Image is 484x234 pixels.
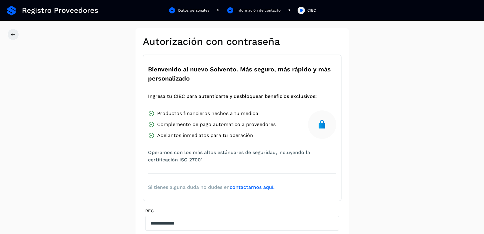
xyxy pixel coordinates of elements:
[148,93,317,100] span: Ingresa tu CIEC para autenticarte y desbloquear beneficios exclusivos:
[157,132,253,139] span: Adelantos inmediatos para tu operación
[148,184,274,191] span: Si tienes alguna duda no dudes en
[236,8,281,13] div: Información de contacto
[22,6,98,15] span: Registro Proveedores
[230,184,274,190] a: contactarnos aquí.
[157,121,276,128] span: Complemento de pago automático a proveedores
[148,149,336,164] span: Operamos con los más altos estándares de seguridad, incluyendo la certificación ISO 27001
[178,8,209,13] div: Datos personales
[157,110,258,117] span: Productos financieros hechos a tu medida
[145,208,339,214] label: RFC
[148,65,336,83] span: Bienvenido al nuevo Solvento. Más seguro, más rápido y más personalizado
[307,8,316,13] div: CIEC
[143,36,341,47] h2: Autorización con contraseña
[317,120,327,129] img: secure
